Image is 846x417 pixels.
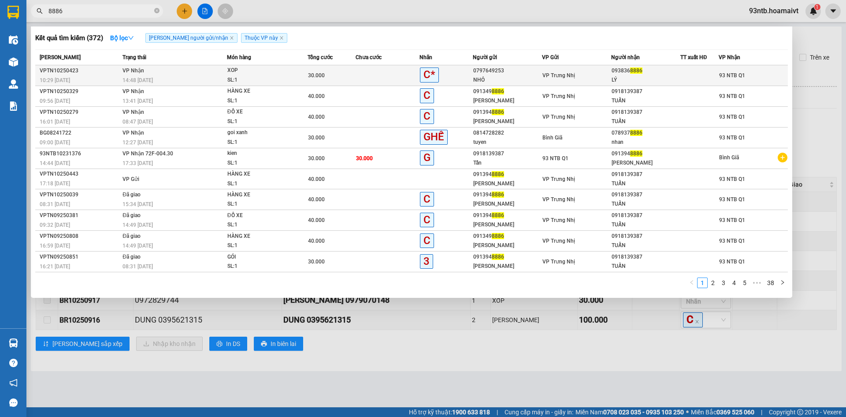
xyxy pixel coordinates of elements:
[612,108,680,117] div: 0918139387
[777,278,788,288] li: Next Page
[154,7,160,15] span: close-circle
[750,278,764,288] li: Next 5 Pages
[473,149,542,158] div: 0918139387
[473,190,542,199] div: 091394
[764,278,777,288] a: 38
[356,155,373,162] span: 30.000
[719,196,745,203] span: 93 NTB Q1
[61,49,67,55] span: environment
[227,211,293,221] div: ĐỒ XE
[708,278,718,288] li: 2
[492,233,504,239] span: 8886
[122,109,144,115] span: VP Nhận
[103,31,141,45] button: Bộ lọcdown
[420,150,434,165] span: G
[473,262,542,271] div: [PERSON_NAME]
[241,33,287,43] span: Thuộc VP này
[473,170,542,179] div: 091394
[40,211,120,220] div: VPTN09250381
[473,220,542,229] div: [PERSON_NAME]
[122,160,153,166] span: 17:33 [DATE]
[40,98,70,104] span: 09:56 [DATE]
[308,155,325,162] span: 30.000
[128,35,134,41] span: down
[719,72,745,79] span: 93 NTB Q1
[122,54,146,60] span: Trạng thái
[308,217,325,223] span: 40.000
[473,128,542,138] div: 0814728282
[719,135,745,141] span: 93 NTB Q1
[612,75,680,85] div: LÝ
[739,278,750,288] li: 5
[308,135,325,141] span: 30.000
[122,88,144,94] span: VP Nhận
[719,278,728,288] a: 3
[612,117,680,126] div: TUẤN
[492,254,504,260] span: 8886
[7,6,19,19] img: logo-vxr
[4,4,128,21] li: Hoa Mai
[612,252,680,262] div: 0918139387
[612,232,680,241] div: 0918139387
[780,280,785,285] span: right
[473,232,542,241] div: 091349
[729,278,739,288] a: 4
[473,87,542,96] div: 091349
[279,36,284,40] span: close
[40,180,70,187] span: 17:18 [DATE]
[473,138,542,147] div: tuyen
[612,190,680,199] div: 0918139387
[308,176,325,182] span: 40.000
[308,259,325,265] span: 30.000
[40,54,81,60] span: [PERSON_NAME]
[719,54,740,60] span: VP Nhận
[420,233,434,248] span: C
[227,54,251,60] span: Món hàng
[778,153,787,162] span: plus-circle
[61,49,116,65] b: 154/1 Bình Giã, P 8
[4,38,61,47] li: VP 93 NTB Q1
[40,87,120,96] div: VPTN10250329
[473,66,542,75] div: 0797649253
[542,135,562,141] span: Bình Giã
[9,35,18,45] img: warehouse-icon
[227,66,293,75] div: XOP
[122,233,141,239] span: Đã giao
[612,128,680,138] div: 078937
[227,117,293,127] div: SL: 1
[686,278,697,288] li: Previous Page
[227,232,293,241] div: HÀNG XE
[542,155,568,162] span: 93 NTB Q1
[40,160,70,166] span: 14:44 [DATE]
[4,49,59,85] b: 93 Nguyễn Thái Bình, [GEOGRAPHIC_DATA]
[420,109,434,124] span: C
[9,79,18,89] img: warehouse-icon
[492,171,504,177] span: 8886
[492,109,504,115] span: 8886
[719,154,739,161] span: Bình Giã
[473,179,542,188] div: [PERSON_NAME]
[492,192,504,198] span: 8886
[40,128,120,138] div: BG08241722
[122,77,153,83] span: 14:48 [DATE]
[40,119,70,125] span: 16:01 [DATE]
[40,169,120,179] div: VPTN10250443
[473,252,542,262] div: 091394
[612,179,680,188] div: TUẤN
[230,36,234,40] span: close
[145,33,237,43] span: [PERSON_NAME] người gửi/nhận
[227,220,293,230] div: SL: 1
[612,211,680,220] div: 0918139387
[492,212,504,218] span: 8886
[9,57,18,67] img: warehouse-icon
[308,54,333,60] span: Tổng cước
[719,93,745,99] span: 93 NTB Q1
[4,4,35,35] img: logo.jpg
[40,149,120,158] div: 93NTB10231376
[308,196,325,203] span: 40.000
[227,262,293,271] div: SL: 1
[122,243,153,249] span: 14:49 [DATE]
[708,278,718,288] a: 2
[35,34,103,43] h3: Kết quả tìm kiếm ( 372 )
[492,88,504,94] span: 8886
